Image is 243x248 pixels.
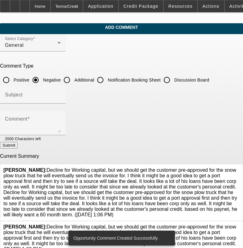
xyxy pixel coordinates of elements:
span: Credit Package [124,4,158,9]
mat-label: Subject [5,92,23,97]
button: Application [83,0,118,12]
button: Actions [198,0,224,12]
span: Decline for Working capital, but we should get the customer pre-approved for the snow plow truck ... [3,167,237,217]
span: Resources [168,4,193,9]
button: Resources [164,0,197,12]
div: Opportunity Comment Created Successfully. [68,231,172,246]
button: Credit Package [119,0,163,12]
label: Notification Booking Sheet [106,77,161,83]
label: Negative [42,77,61,83]
b: [PERSON_NAME]: [3,167,47,173]
label: Positive [12,77,29,83]
span: Actions [202,4,219,9]
span: Add Comment [5,25,238,30]
b: [PERSON_NAME]: [3,224,47,229]
label: Discussion Board [173,77,209,83]
mat-hint: 2000 Characters left [5,135,41,142]
label: Additional [73,77,94,83]
mat-label: Comment [5,116,28,122]
mat-label: Select Category [5,37,33,41]
span: Application [88,4,113,9]
span: General [5,42,24,48]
